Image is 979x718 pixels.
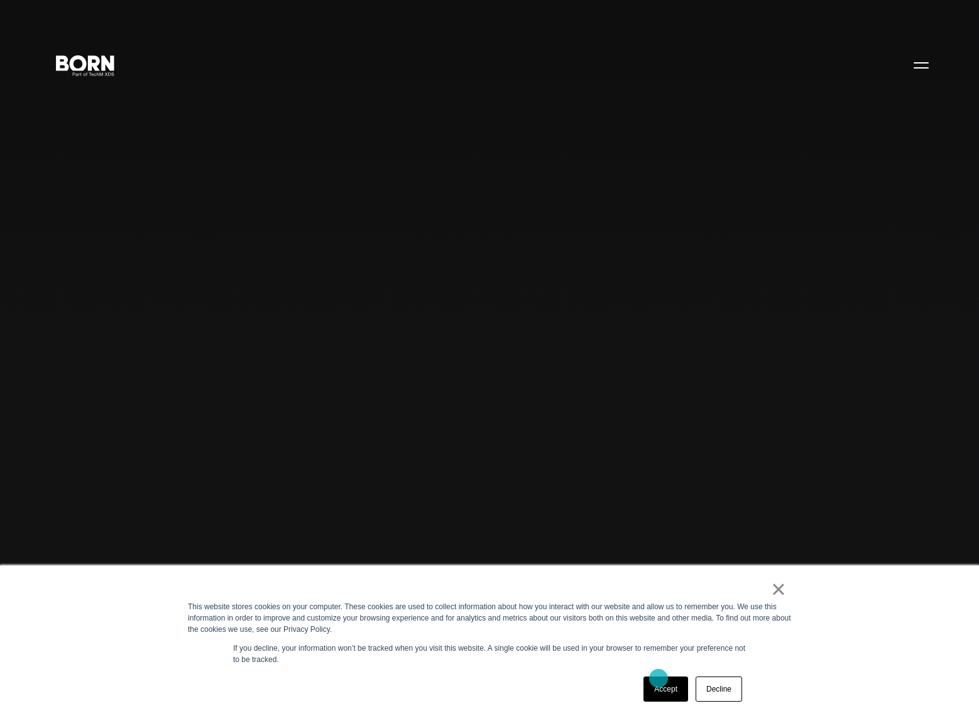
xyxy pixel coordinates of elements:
a: × [771,583,786,595]
a: Accept [643,677,688,702]
button: Open [906,52,936,78]
div: This website stores cookies on your computer. These cookies are used to collect information about... [188,601,791,635]
a: Decline [696,677,742,702]
p: If you decline, your information won’t be tracked when you visit this website. A single cookie wi... [233,643,746,665]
